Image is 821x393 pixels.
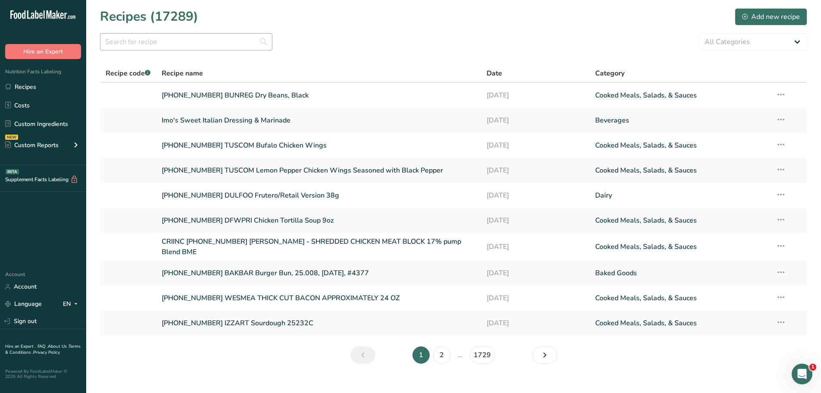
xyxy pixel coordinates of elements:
a: [PHONE_NUMBER] DULFOO Frutero/Retail Version 38g [162,186,477,204]
a: [DATE] [487,289,585,307]
a: Dairy [595,186,765,204]
a: Language [5,296,42,311]
div: NEW [5,135,18,140]
a: [DATE] [487,161,585,179]
iframe: Intercom live chat [792,364,812,384]
a: Next page [532,346,557,364]
a: Terms & Conditions . [5,343,81,355]
a: Beverages [595,111,765,129]
span: Category [595,68,624,79]
a: [DATE] [487,211,585,230]
button: Hire an Expert [5,44,81,59]
a: [PHONE_NUMBER] TUSCOM Bufalo Chicken Wings [162,136,477,154]
div: Powered By FoodLabelMaker © 2025 All Rights Reserved [5,369,81,379]
a: [DATE] [487,111,585,129]
a: Baked Goods [595,264,765,282]
input: Search for recipe [100,33,272,50]
h1: Recipes (17289) [100,7,198,26]
a: Page 1729. [470,346,495,364]
a: [PHONE_NUMBER] IZZART Sourdough 25232C [162,314,477,332]
span: Date [487,68,502,79]
div: EN [63,299,81,309]
a: Cooked Meals, Salads, & Sauces [595,236,765,257]
span: 1 [809,364,816,371]
a: [DATE] [487,186,585,204]
a: [DATE] [487,264,585,282]
a: Cooked Meals, Salads, & Sauces [595,136,765,154]
a: [DATE] [487,236,585,257]
button: Add new recipe [735,8,807,25]
a: CRIINC [PHONE_NUMBER] [PERSON_NAME] - SHREDDED CHICKEN MEAT BLOCK 17% pump Blend BME [162,236,477,257]
a: About Us . [48,343,69,349]
a: FAQ . [37,343,48,349]
a: [PHONE_NUMBER] BUNREG Dry Beans, Black [162,86,477,104]
a: Cooked Meals, Salads, & Sauces [595,314,765,332]
div: Custom Reports [5,141,59,150]
a: Cooked Meals, Salads, & Sauces [595,289,765,307]
a: Cooked Meals, Salads, & Sauces [595,86,765,104]
a: [DATE] [487,314,585,332]
a: Privacy Policy [33,349,60,355]
a: Previous page [350,346,375,364]
a: [PHONE_NUMBER] TUSCOM Lemon Pepper Chicken Wings Seasoned with Black Pepper [162,161,477,179]
a: [PHONE_NUMBER] WESMEA THICK CUT BACON APPROXIMATELY 24 OZ [162,289,477,307]
a: Cooked Meals, Salads, & Sauces [595,161,765,179]
a: Page 2. [433,346,450,364]
a: Hire an Expert . [5,343,36,349]
div: Add new recipe [742,12,800,22]
a: Imo's Sweet Italian Dressing & Marinade [162,111,477,129]
span: Recipe name [162,68,203,79]
a: Cooked Meals, Salads, & Sauces [595,211,765,230]
a: [PHONE_NUMBER] DFWPRI Chicken Tortilla Soup 9oz [162,211,477,230]
a: [DATE] [487,86,585,104]
a: [DATE] [487,136,585,154]
span: Recipe code [106,69,150,78]
div: BETA [6,169,19,174]
a: [PHONE_NUMBER] BAKBAR Burger Bun, 25.008, [DATE], #4377 [162,264,477,282]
